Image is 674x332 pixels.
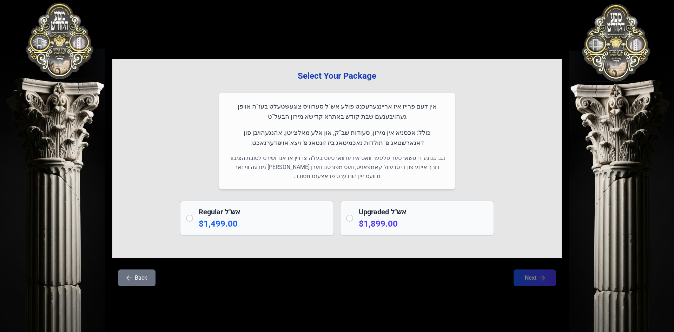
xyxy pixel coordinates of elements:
p: נ.ב. בנוגע די טשארטער פליגער וואס איז ערווארטעט בעז"ה צו זיין אראנדזשירט לטובת הציבור דורך איינע ... [227,154,447,181]
p: אין דעם פרייז איז אריינגערעכנט פולע אש"ל סערוויס צוגעשטעלט בעז"ה אויפן געהויבענעם שבת קודש באתרא ... [227,101,447,122]
button: Next [514,269,556,286]
h2: Regular אש"ל [199,207,328,217]
p: כולל: אכסניא אין מירון, סעודות שב"ק, און אלע מאלצייטן, אהנגעהויבן פון דאנארשטאג פ' תולדות נאכמיטא... [227,128,447,148]
h2: Upgraded אש"ל [359,207,488,217]
h3: Select Your Package [124,70,550,82]
p: $1,499.00 [199,218,328,229]
button: Back [118,269,156,286]
p: $1,899.00 [359,218,488,229]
